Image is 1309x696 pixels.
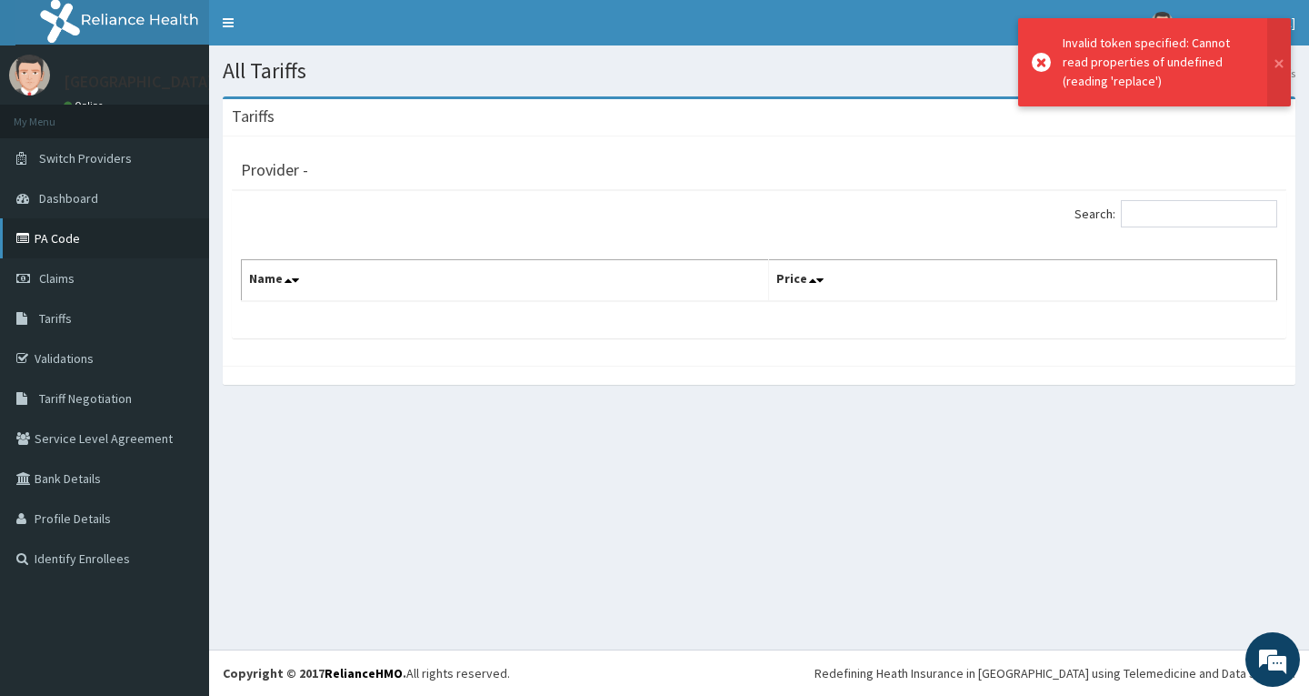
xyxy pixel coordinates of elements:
[241,162,308,178] h3: Provider -
[1121,200,1277,227] input: Search:
[1074,200,1277,227] label: Search:
[1184,15,1295,31] span: [GEOGRAPHIC_DATA]
[64,99,107,112] a: Online
[223,59,1295,83] h1: All Tariffs
[64,74,214,90] p: [GEOGRAPHIC_DATA]
[242,260,769,302] th: Name
[39,190,98,207] span: Dashboard
[39,390,132,407] span: Tariff Negotiation
[39,310,72,327] span: Tariffs
[223,665,406,681] strong: Copyright © 2017 .
[9,55,50,96] img: User Image
[1151,12,1174,35] img: User Image
[814,664,1295,682] div: Redefining Heath Insurance in [GEOGRAPHIC_DATA] using Telemedicine and Data Science!
[325,665,403,681] a: RelianceHMO
[39,270,75,287] span: Claims
[768,260,1276,302] th: Price
[1063,34,1250,91] div: Invalid token specified: Cannot read properties of undefined (reading 'replace')
[209,650,1309,696] footer: All rights reserved.
[39,150,132,166] span: Switch Providers
[232,108,275,125] h3: Tariffs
